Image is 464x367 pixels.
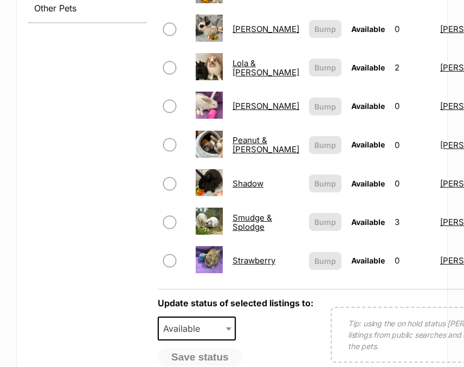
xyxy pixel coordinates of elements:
span: Bump [314,139,336,151]
a: [PERSON_NAME] [233,24,299,34]
span: Available [351,256,385,265]
span: Available [351,63,385,72]
label: Update status of selected listings to: [158,298,313,308]
span: Bump [314,23,336,35]
button: Bump [309,213,341,231]
a: Peanut & [PERSON_NAME] [233,135,299,154]
td: 0 [390,10,435,48]
td: 0 [390,242,435,279]
td: 0 [390,87,435,125]
button: Bump [309,175,341,192]
span: Available [351,217,385,227]
button: Bump [309,98,341,115]
a: Shadow [233,178,263,189]
button: Bump [309,136,341,154]
td: 2 [390,49,435,86]
span: Bump [314,216,336,228]
button: Save status [158,349,242,366]
td: 0 [390,165,435,202]
span: Bump [314,62,336,73]
button: Bump [309,59,341,76]
a: [PERSON_NAME] [233,101,299,111]
button: Bump [309,252,341,270]
td: 0 [390,126,435,164]
td: 3 [390,203,435,241]
span: Bump [314,101,336,112]
span: Available [351,140,385,149]
a: Lola & [PERSON_NAME] [233,58,299,78]
a: Strawberry [233,255,275,266]
span: Available [351,101,385,111]
span: Available [158,317,236,340]
button: Bump [309,20,341,38]
a: Smudge & Splodge [233,213,272,232]
span: Bump [314,255,336,267]
span: Available [159,321,211,336]
span: Available [351,24,385,34]
span: Available [351,179,385,188]
span: Bump [314,178,336,189]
